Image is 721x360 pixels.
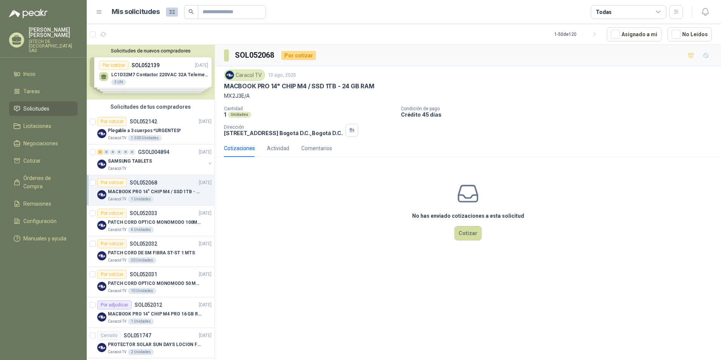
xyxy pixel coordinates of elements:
[128,135,162,141] div: 1.500 Unidades
[130,211,157,216] p: SOL052033
[108,135,126,141] p: Caracol TV
[9,84,78,98] a: Tareas
[9,171,78,194] a: Órdenes de Compra
[97,178,127,187] div: Por cotizar
[128,288,156,294] div: 10 Unidades
[9,231,78,246] a: Manuales y ayuda
[97,190,106,199] img: Company Logo
[9,9,48,18] img: Logo peakr
[454,226,482,240] button: Cotizar
[97,209,127,218] div: Por cotizar
[224,69,265,81] div: Caracol TV
[108,249,195,257] p: PATCH CORD DE SM FIBRA ST-ST 1 MTS
[224,82,374,90] p: MACBOOK PRO 14" CHIP M4 / SSD 1TB - 24 GB RAM
[123,149,129,155] div: 0
[9,119,78,133] a: Licitaciones
[9,197,78,211] a: Remisiones
[108,288,126,294] p: Caracol TV
[108,311,202,318] p: MACBOOK PRO 14" CHIP M4 PRO 16 GB RAM 1TB
[301,144,332,152] div: Comentarios
[199,240,212,248] p: [DATE]
[108,166,126,172] p: Caracol TV
[9,67,78,81] a: Inicio
[224,92,712,100] p: MX2J3E/A
[9,136,78,151] a: Negociaciones
[128,318,154,325] div: 1 Unidades
[226,71,234,79] img: Company Logo
[224,106,395,111] p: Cantidad
[23,87,40,95] span: Tareas
[97,149,103,155] div: 2
[97,343,106,352] img: Company Logo
[97,239,127,248] div: Por cotizar
[199,271,212,278] p: [DATE]
[607,27,661,42] button: Asignado a mi
[199,179,212,186] p: [DATE]
[199,210,212,217] p: [DATE]
[267,144,289,152] div: Actividad
[29,39,78,53] p: SITECH DE [GEOGRAPHIC_DATA] SAS
[596,8,612,16] div: Todas
[224,144,255,152] div: Cotizaciones
[97,251,106,260] img: Company Logo
[104,149,109,155] div: 0
[97,160,106,169] img: Company Logo
[90,48,212,54] button: Solicitudes de nuevos compradores
[129,149,135,155] div: 0
[87,114,215,145] a: Por cotizarSOL052142[DATE] Company LogoPlegable a 3 cuerpos *URGENTES*Caracol TV1.500 Unidades
[29,27,78,38] p: [PERSON_NAME] [PERSON_NAME]
[224,130,342,136] p: [STREET_ADDRESS] Bogotá D.C. , Bogotá D.C.
[97,270,127,279] div: Por cotizar
[23,70,35,78] span: Inicio
[97,221,106,230] img: Company Logo
[97,282,106,291] img: Company Logo
[199,149,212,156] p: [DATE]
[108,349,126,355] p: Caracol TV
[130,272,157,277] p: SOL052031
[9,102,78,116] a: Solicitudes
[108,158,152,165] p: SAMSUNG TABLETS
[108,318,126,325] p: Caracol TV
[189,9,194,14] span: search
[23,234,66,243] span: Manuales y ayuda
[87,206,215,236] a: Por cotizarSOL052033[DATE] Company LogoPATCH CORD OPTICO MONOMODO 100MTSCaracol TV4 Unidades
[130,241,157,246] p: SOL052032
[667,27,712,42] button: No Leídos
[108,188,202,195] p: MACBOOK PRO 14" CHIP M4 / SSD 1TB - 24 GB RAM
[281,51,316,60] div: Por cotizar
[199,118,212,125] p: [DATE]
[401,106,718,111] p: Condición de pago
[128,349,154,355] div: 2 Unidades
[135,302,162,308] p: SOL052012
[112,6,160,17] h1: Mis solicitudes
[23,122,51,130] span: Licitaciones
[87,45,215,100] div: Solicitudes de nuevos compradoresPor cotizarSOL052139[DATE] LC1D32M7 Contactor 220VAC 32A Telemec...
[138,149,169,155] p: GSOL004894
[23,200,51,208] span: Remisiones
[108,341,202,348] p: PROTECTOR SOLAR SUN DAYS LOCION FPS 50 CAJA X 24 UN
[97,312,106,322] img: Company Logo
[130,119,157,124] p: SOL052142
[97,129,106,138] img: Company Logo
[128,227,154,233] div: 4 Unidades
[128,257,156,263] div: 20 Unidades
[23,139,58,148] span: Negociaciones
[87,175,215,206] a: Por cotizarSOL052068[DATE] Company LogoMACBOOK PRO 14" CHIP M4 / SSD 1TB - 24 GB RAMCaracol TV1 U...
[97,331,121,340] div: Cerrado
[87,297,215,328] a: Por adjudicarSOL052012[DATE] Company LogoMACBOOK PRO 14" CHIP M4 PRO 16 GB RAM 1TBCaracol TV1 Uni...
[228,112,251,118] div: Unidades
[9,214,78,228] a: Configuración
[108,280,202,287] p: PATCH CORD OPTICO MONOMODO 50 MTS
[199,332,212,339] p: [DATE]
[108,196,126,202] p: Caracol TV
[23,157,41,165] span: Cotizar
[166,8,178,17] span: 32
[110,149,116,155] div: 0
[401,111,718,118] p: Crédito 45 días
[87,236,215,267] a: Por cotizarSOL052032[DATE] Company LogoPATCH CORD DE SM FIBRA ST-ST 1 MTSCaracol TV20 Unidades
[87,328,215,358] a: CerradoSOL051747[DATE] Company LogoPROTECTOR SOLAR SUN DAYS LOCION FPS 50 CAJA X 24 UNCaracol TV2...
[97,117,127,126] div: Por cotizar
[87,100,215,114] div: Solicitudes de tus compradores
[268,72,296,79] p: 13 ago, 2025
[23,174,71,191] span: Órdenes de Compra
